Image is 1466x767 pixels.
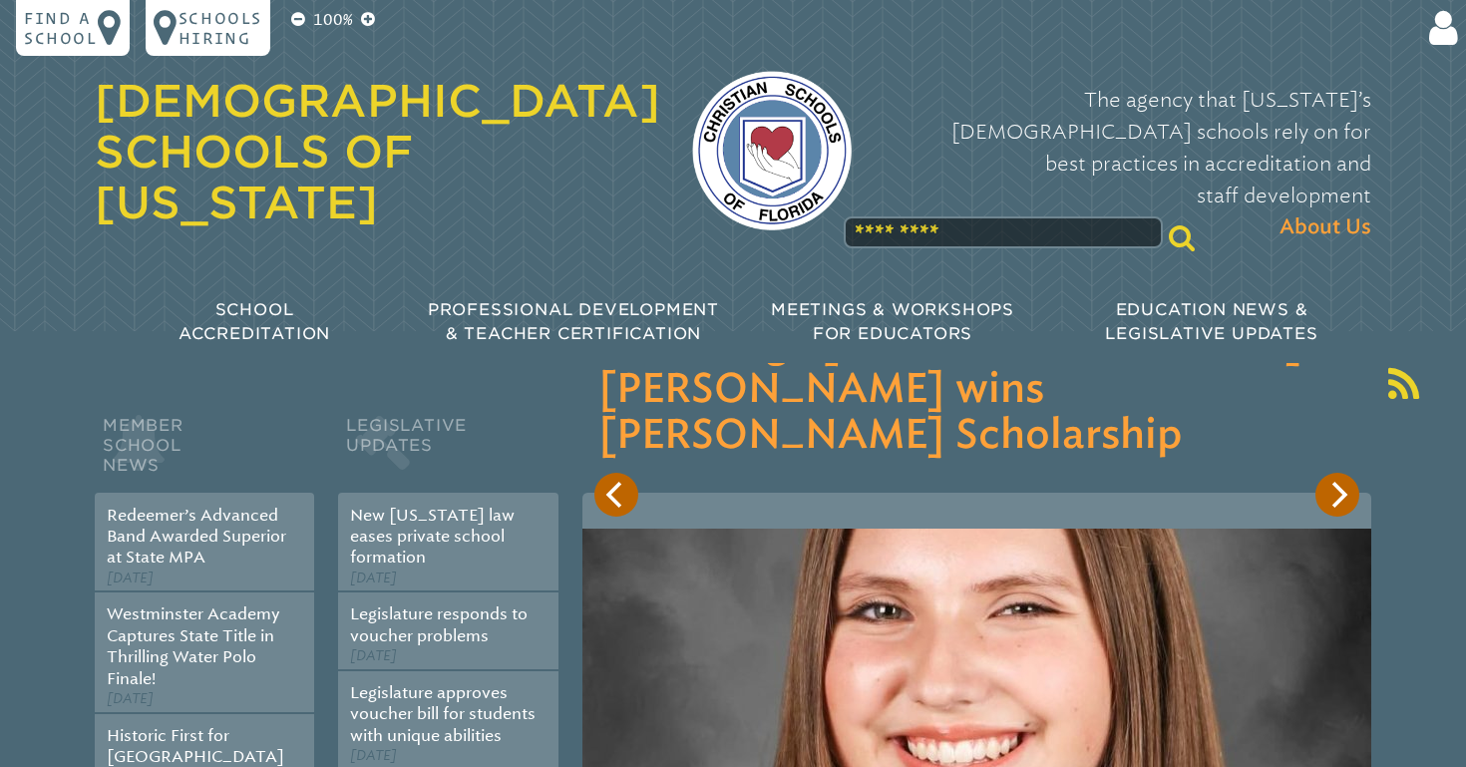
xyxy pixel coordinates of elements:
span: Meetings & Workshops for Educators [771,300,1014,343]
span: About Us [1280,211,1371,243]
span: Professional Development & Teacher Certification [428,300,719,343]
span: [DATE] [350,747,397,764]
p: Schools Hiring [179,8,262,48]
p: The agency that [US_STATE]’s [DEMOGRAPHIC_DATA] schools rely on for best practices in accreditati... [884,84,1371,243]
a: Westminster Academy Captures State Title in Thrilling Water Polo Finale! [107,604,280,687]
span: [DATE] [107,690,154,707]
span: [DATE] [107,570,154,586]
span: School Accreditation [179,300,330,343]
h2: Legislative Updates [338,411,557,493]
a: [DEMOGRAPHIC_DATA] Schools of [US_STATE] [95,75,660,228]
span: [DATE] [350,647,397,664]
span: Education News & Legislative Updates [1105,300,1317,343]
p: 100% [309,8,357,32]
a: Redeemer’s Advanced Band Awarded Superior at State MPA [107,506,286,568]
img: csf-logo-web-colors.png [692,71,852,230]
button: Previous [594,473,638,517]
h3: Cambridge [DEMOGRAPHIC_DATA][PERSON_NAME] wins [PERSON_NAME] Scholarship [598,321,1355,459]
a: Legislature responds to voucher problems [350,604,528,644]
h2: Member School News [95,411,314,493]
p: Find a school [24,8,98,48]
span: [DATE] [350,570,397,586]
a: New [US_STATE] law eases private school formation [350,506,515,568]
a: Legislature approves voucher bill for students with unique abilities [350,683,536,745]
button: Next [1315,473,1359,517]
